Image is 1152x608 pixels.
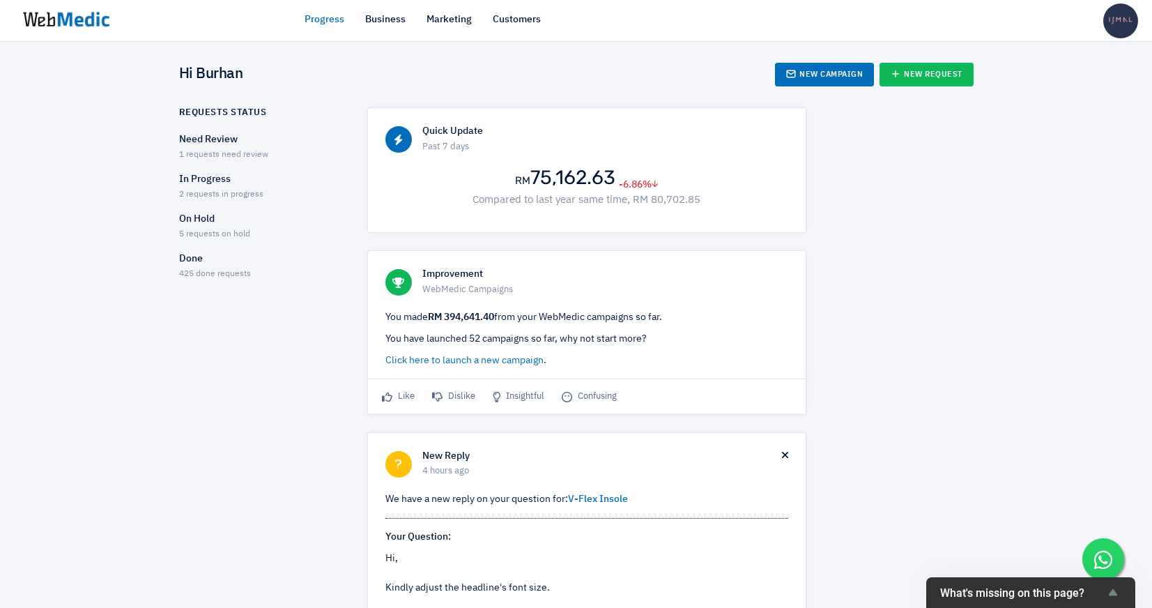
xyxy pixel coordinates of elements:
p: Your Question: [385,530,788,545]
span: What's missing on this page? [940,586,1105,600]
span: 2 requests in progress [179,190,263,199]
p: Need Review [179,132,343,147]
p: You made from your WebMedic campaigns so far. [385,310,788,325]
h6: Quick Update [422,126,788,138]
span: -6.86% [619,178,658,192]
p: . [385,354,788,368]
a: Progress [305,13,344,27]
h6: Requests Status [179,107,267,119]
p: Compared to last year same time, RM 80,702.85 [385,192,788,208]
span: RM [515,174,530,187]
a: Business [365,13,406,27]
a: Marketing [427,13,472,27]
a: Click here to launch a new campaign [385,356,544,365]
a: V-Flex Insole [568,494,628,504]
p: Done [179,252,343,266]
a: New Campaign [775,63,874,86]
span: Dislike [432,390,475,404]
span: 4 hours ago [422,464,782,478]
h2: 75,162.63 [515,167,615,189]
span: Confusing [562,390,617,404]
button: Show survey - What's missing on this page? [940,584,1121,601]
p: You have launched 52 campaigns so far, why not start more? [385,332,788,347]
p: In Progress [179,172,343,187]
span: Past 7 days [422,140,788,154]
h6: New Reply [422,450,782,463]
p: We have a new reply on your question for: [385,492,788,507]
a: Customers [493,13,541,27]
span: Insightful [493,390,544,404]
p: On Hold [179,212,343,227]
span: 425 done requests [179,270,251,278]
span: 1 requests need review [179,151,268,159]
span: WebMedic Campaigns [422,283,788,297]
a: New Request [880,63,974,86]
span: Like [382,390,415,404]
span: 5 requests on hold [179,230,250,238]
strong: RM 394,641.40 [428,312,494,322]
h4: Hi Burhan [179,66,243,84]
h6: Improvement [422,268,788,281]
